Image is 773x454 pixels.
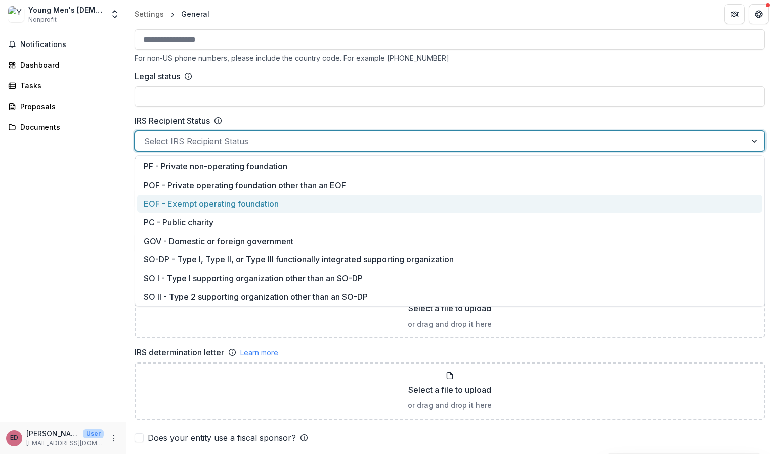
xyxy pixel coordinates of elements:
div: Proposals [20,101,114,112]
label: Legal status [135,70,180,82]
p: Select a file to upload [408,384,491,396]
a: Learn more [240,347,278,358]
button: Get Help [749,4,769,24]
div: Ellie Dietrich [10,435,18,441]
div: SO I - Type I supporting organization other than an SO-DP [137,269,762,288]
div: SO-DP - Type I, Type II, or Type III functionally integrated supporting organization [137,250,762,269]
div: General [181,9,209,19]
div: Settings [135,9,164,19]
a: Documents [4,119,122,135]
p: [EMAIL_ADDRESS][DOMAIN_NAME] [26,439,104,448]
div: Young Men's [DEMOGRAPHIC_DATA] Association of the Fox Cities [28,5,104,15]
div: Documents [20,122,114,132]
p: User [83,429,104,438]
a: Settings [131,7,168,21]
button: More [108,432,120,444]
a: Dashboard [4,57,122,73]
a: Tasks [4,77,122,94]
div: PC - Public charity [137,213,762,232]
div: SO III FI - Functionally integrated Type III supporting organization other than an SO-DP [137,306,762,325]
div: Tasks [20,80,114,91]
div: Dashboard [20,60,114,70]
button: Open entity switcher [108,4,122,24]
div: POF - Private operating foundation other than an EOF [137,176,762,195]
button: Notifications [4,36,122,53]
div: EOF - Exempt operating foundation [137,195,762,213]
label: IRS Recipient Status [135,115,210,127]
div: GOV - Domestic or foreign government [137,232,762,250]
span: Does your entity use a fiscal sponsor? [148,432,296,444]
span: Notifications [20,40,118,49]
button: Partners [724,4,745,24]
div: SO II - Type 2 supporting organization other than an SO-DP [137,287,762,306]
p: [PERSON_NAME] [26,428,79,439]
span: Nonprofit [28,15,57,24]
label: IRS determination letter [135,346,224,358]
div: PF - Private non-operating foundation [137,157,762,176]
p: or drag and drop it here [408,400,492,411]
p: Select a file to upload [408,302,491,314]
a: Proposals [4,98,122,115]
img: Young Men's Christian Association of the Fox Cities [8,6,24,22]
p: or drag and drop it here [408,319,492,329]
div: For non-US phone numbers, please include the country code. For example [PHONE_NUMBER] [135,54,765,62]
nav: breadcrumb [131,7,213,21]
